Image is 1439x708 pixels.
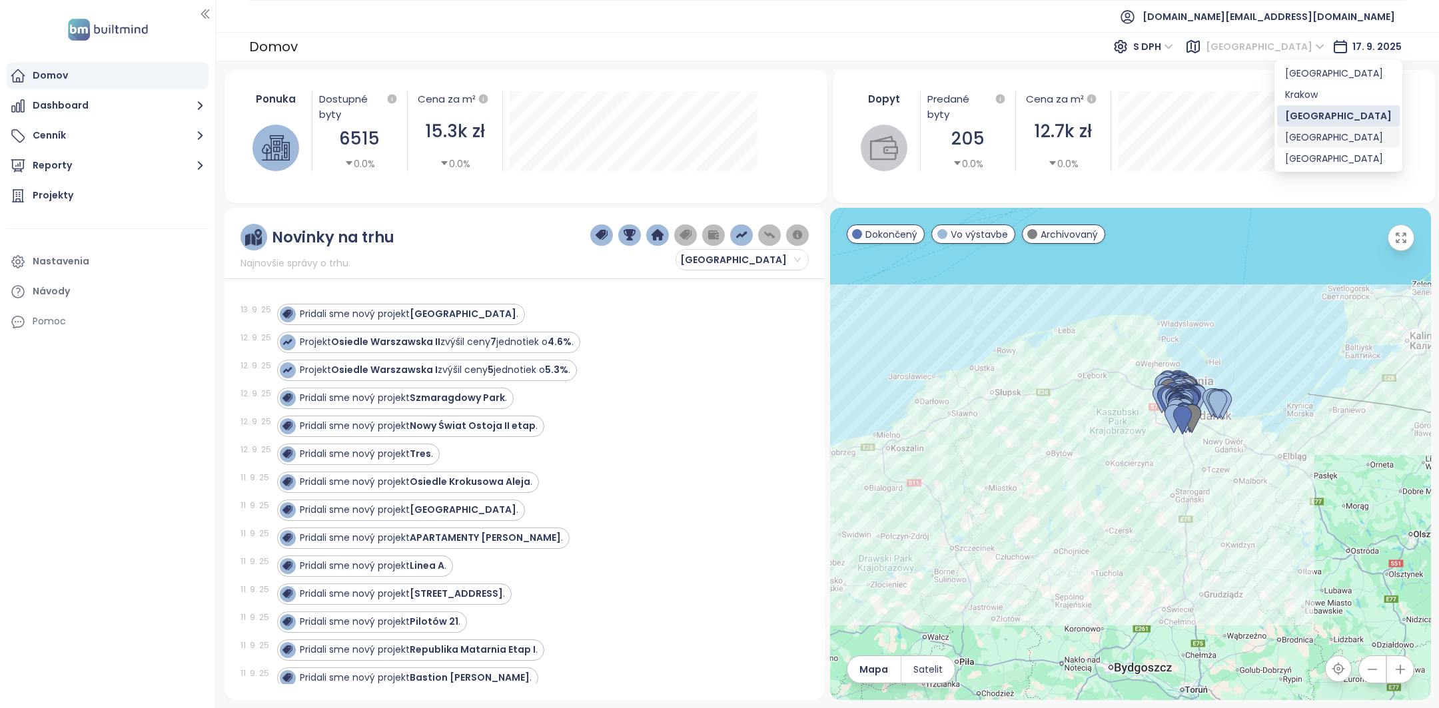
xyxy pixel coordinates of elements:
img: icon [282,617,292,626]
div: Pridali sme nový projekt . [300,447,433,461]
div: Pomoc [7,308,209,335]
div: 12. 9. 25 [240,416,274,428]
img: icon [282,477,292,486]
div: [GEOGRAPHIC_DATA] [1285,109,1392,123]
span: Najnovšie správy o trhu. [240,256,350,270]
strong: Nowy Świat Ostoja II etap [410,419,536,432]
img: icon [282,421,292,430]
div: Pridali sme nový projekt . [300,503,518,517]
strong: Tres [410,447,431,460]
button: Satelit [901,656,955,683]
a: Projekty [7,182,209,209]
img: logo [64,16,152,43]
div: 12.7k zł [1023,118,1104,145]
div: 11. 9. 25 [240,667,274,679]
img: price-tag-grey.png [680,229,692,241]
div: Ponuka [247,91,305,107]
div: Projekt zvýšil ceny jednotiek o . [300,335,574,349]
div: [GEOGRAPHIC_DATA] [1285,130,1392,145]
div: 11. 9. 25 [240,500,274,512]
div: 205 [927,125,1009,153]
div: Cena za m² [418,91,476,107]
strong: 4.6% [548,335,572,348]
div: Projekt zvýšil ceny jednotiek o . [300,363,570,377]
div: Gdańsk [1277,105,1400,127]
strong: [GEOGRAPHIC_DATA] [410,503,516,516]
div: 12. 9. 25 [240,388,274,400]
div: Dostupné byty [319,91,400,122]
span: caret-down [953,159,962,168]
div: 13. 9. 25 [240,304,274,316]
div: 12. 9. 25 [240,332,274,344]
button: Mapa [847,656,901,683]
img: information-circle.png [791,229,803,241]
img: icon [282,533,292,542]
div: Łódź [1277,148,1400,169]
div: Pridali sme nový projekt . [300,615,460,629]
div: 15.3k zł [414,118,496,145]
img: icon [282,589,292,598]
div: 11. 9. 25 [240,583,274,595]
strong: Linea A [410,559,444,572]
div: Pridali sme nový projekt . [300,643,538,657]
img: icon [282,645,292,654]
img: icon [282,393,292,402]
div: Pridali sme nový projekt . [300,531,563,545]
img: ruler [245,229,262,246]
img: icon [282,309,292,318]
div: 0.0% [344,157,375,171]
strong: Osiedle Warszawska I [331,363,438,376]
img: home-dark-blue.png [652,229,664,241]
div: 12. 9. 25 [240,360,274,372]
span: S DPH [1133,37,1173,57]
strong: APARTAMENTY [PERSON_NAME] [410,531,561,544]
div: Poznań [1277,127,1400,148]
span: Gdańsk [1206,37,1324,57]
strong: Osiedle Warszawska II [331,335,440,348]
div: Krakow [1285,87,1392,102]
div: Pomoc [33,313,66,330]
strong: [GEOGRAPHIC_DATA] [410,307,516,320]
div: Predané byty [927,91,1009,122]
div: 6515 [319,125,400,153]
img: icon [282,561,292,570]
div: Pridali sme nový projekt . [300,391,507,405]
img: house [262,134,290,162]
div: Domov [33,67,68,84]
strong: Bastion [PERSON_NAME] [410,671,530,684]
div: [GEOGRAPHIC_DATA] [1285,151,1392,166]
a: Nastavenia [7,248,209,275]
strong: Republika Matarnia Etap I [410,643,536,656]
div: 11. 9. 25 [240,528,274,539]
button: Reporty [7,153,209,179]
div: Pridali sme nový projekt . [300,587,505,601]
img: icon [282,449,292,458]
div: 12. 9. 25 [240,444,274,456]
div: 11. 9. 25 [240,611,274,623]
strong: Osiedle Krokusowa Aleja [410,475,530,488]
span: Archivovaný [1041,227,1098,242]
a: Návody [7,278,209,305]
div: Návody [33,283,70,300]
div: Dopyt [855,91,913,107]
button: Cenník [7,123,209,149]
span: 17. 9. 2025 [1352,40,1402,53]
span: Gdańsk [680,250,801,270]
div: Projekty [33,187,73,204]
span: Mapa [859,662,888,677]
img: price-decreases.png [763,229,775,241]
strong: 7 [490,335,496,348]
span: Dokončený [865,227,917,242]
div: Novinky na trhu [272,229,394,246]
strong: 5 [488,363,494,376]
div: 11. 9. 25 [240,639,274,651]
div: [GEOGRAPHIC_DATA] [1285,66,1392,81]
div: Warszawa [1277,63,1400,84]
div: 0.0% [440,157,470,171]
img: icon [282,505,292,514]
div: Cena za m² [1023,91,1104,107]
div: Krakow [1277,84,1400,105]
img: price-increases.png [735,229,747,241]
span: caret-down [440,159,449,168]
img: trophy-dark-blue.png [624,229,636,241]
